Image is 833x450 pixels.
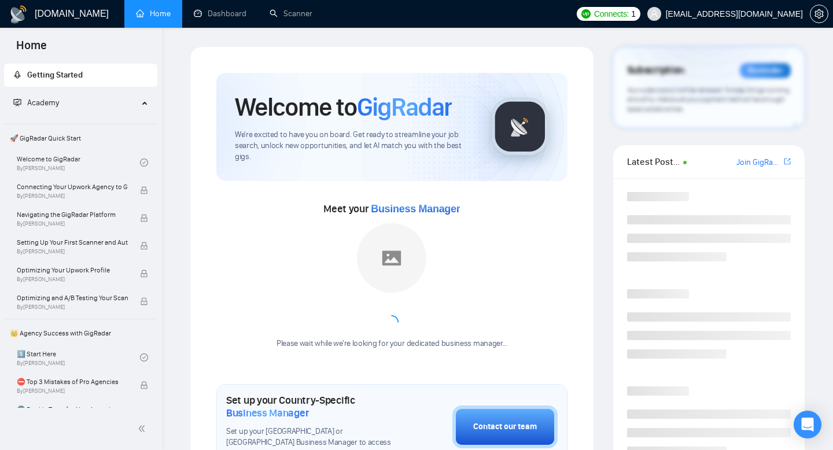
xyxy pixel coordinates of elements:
span: By [PERSON_NAME] [17,276,128,283]
span: Optimizing and A/B Testing Your Scanner for Better Results [17,292,128,304]
span: Subscription [627,61,684,80]
span: Optimizing Your Upwork Profile [17,264,128,276]
span: By [PERSON_NAME] [17,193,128,200]
img: logo [9,5,28,24]
span: Latest Posts from the GigRadar Community [627,154,680,169]
li: Getting Started [4,64,157,87]
span: Getting Started [27,70,83,80]
div: Reminder [740,63,791,78]
span: lock [140,270,148,278]
span: Navigating the GigRadar Platform [17,209,128,220]
span: Business Manager [226,407,309,419]
a: export [784,156,791,167]
a: setting [810,9,828,19]
img: gigradar-logo.png [491,98,549,156]
span: double-left [138,423,149,434]
a: dashboardDashboard [194,9,246,19]
span: Business Manager [371,203,460,215]
span: 🚀 GigRadar Quick Start [5,127,156,150]
span: setting [810,9,828,19]
span: lock [140,214,148,222]
span: Connecting Your Upwork Agency to GigRadar [17,181,128,193]
div: Contact our team [473,421,537,433]
span: 👑 Agency Success with GigRadar [5,322,156,345]
span: Setting Up Your First Scanner and Auto-Bidder [17,237,128,248]
h1: Welcome to [235,91,452,123]
span: Meet your [323,202,460,215]
span: ⛔ Top 3 Mistakes of Pro Agencies [17,376,128,388]
span: Connects: [594,8,629,20]
span: By [PERSON_NAME] [17,220,128,227]
img: upwork-logo.png [581,9,591,19]
a: homeHome [136,9,171,19]
button: setting [810,5,828,23]
span: lock [140,381,148,389]
a: Welcome to GigRadarBy[PERSON_NAME] [17,150,140,175]
span: Academy [13,98,59,108]
span: lock [140,186,148,194]
span: loading [384,314,400,330]
h1: Set up your Country-Specific [226,394,395,419]
a: Join GigRadar Slack Community [736,156,782,169]
span: check-circle [140,353,148,362]
button: Contact our team [452,405,558,448]
span: Your subscription will be renewed. To keep things running smoothly, make sure your payment method... [627,86,790,113]
img: placeholder.png [357,223,426,293]
span: lock [140,242,148,250]
span: 1 [631,8,636,20]
a: searchScanner [270,9,312,19]
span: Home [7,37,56,61]
div: Please wait while we're looking for your dedicated business manager... [270,338,514,349]
span: GigRadar [357,91,452,123]
span: user [650,10,658,18]
span: By [PERSON_NAME] [17,248,128,255]
span: check-circle [140,158,148,167]
a: 1️⃣ Start HereBy[PERSON_NAME] [17,345,140,370]
span: lock [140,297,148,305]
span: export [784,157,791,166]
span: rocket [13,71,21,79]
span: By [PERSON_NAME] [17,388,128,394]
div: Open Intercom Messenger [794,411,821,438]
span: Academy [27,98,59,108]
span: 🌚 Rookie Traps for New Agencies [17,404,128,415]
span: We're excited to have you on board. Get ready to streamline your job search, unlock new opportuni... [235,130,473,163]
span: fund-projection-screen [13,98,21,106]
span: By [PERSON_NAME] [17,304,128,311]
